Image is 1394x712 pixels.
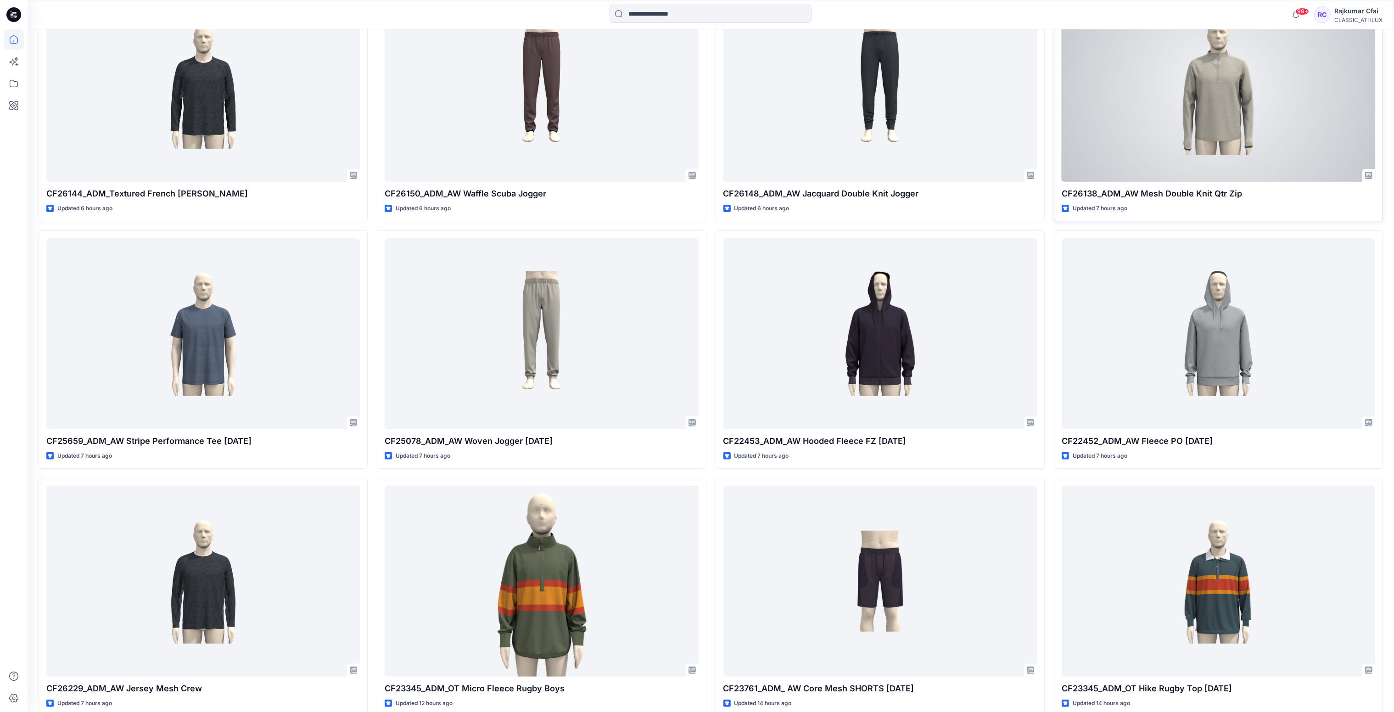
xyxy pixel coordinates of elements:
p: Updated 7 hours ago [1073,204,1127,213]
p: CF26138_ADM_AW Mesh Double Knit Qtr Zip [1062,187,1375,200]
p: CF23345_ADM_OT Micro Fleece Rugby Boys [385,682,698,695]
div: RC [1314,6,1331,23]
p: Updated 14 hours ago [1073,699,1130,708]
p: Updated 6 hours ago [396,204,451,213]
p: CF26150_ADM_AW Waffle Scuba Jogger [385,187,698,200]
p: Updated 6 hours ago [57,204,112,213]
p: Updated 14 hours ago [734,699,792,708]
p: CF26148_ADM_AW Jacquard Double Knit Jogger [723,187,1037,200]
div: CLASSIC_ATHLUX [1334,17,1383,23]
p: CF25078_ADM_AW Woven Jogger [DATE] [385,435,698,448]
div: Rajkumar Cfai [1334,6,1383,17]
p: Updated 7 hours ago [57,699,112,708]
p: Updated 7 hours ago [396,451,450,461]
p: CF22453_ADM_AW Hooded Fleece FZ [DATE] [723,435,1037,448]
p: Updated 7 hours ago [1073,451,1127,461]
p: CF22452_ADM_AW Fleece PO [DATE] [1062,435,1375,448]
a: CF26229_ADM_AW Jersey Mesh Crew [46,486,360,677]
a: CF23761_ADM_ AW Core Mesh SHORTS 03SEP25 [723,486,1037,677]
p: Updated 12 hours ago [396,699,453,708]
p: CF23345_ADM_OT Hike Rugby Top [DATE] [1062,682,1375,695]
a: CF23345_ADM_OT Hike Rugby Top 04SEP25 [1062,486,1375,677]
p: CF26144_ADM_Textured French [PERSON_NAME] [46,187,360,200]
span: 99+ [1295,8,1309,15]
a: CF23345_ADM_OT Micro Fleece Rugby Boys [385,486,698,677]
a: CF22452_ADM_AW Fleece PO 03SEP25 [1062,238,1375,430]
p: CF26229_ADM_AW Jersey Mesh Crew [46,682,360,695]
a: CF25659_ADM_AW Stripe Performance Tee 23SEP25 [46,238,360,430]
p: Updated 7 hours ago [57,451,112,461]
p: Updated 7 hours ago [734,451,789,461]
p: CF23761_ADM_ AW Core Mesh SHORTS [DATE] [723,682,1037,695]
p: CF25659_ADM_AW Stripe Performance Tee [DATE] [46,435,360,448]
a: CF22453_ADM_AW Hooded Fleece FZ 23SEP25 [723,238,1037,430]
p: Updated 6 hours ago [734,204,789,213]
a: CF25078_ADM_AW Woven Jogger 23SEP25 [385,238,698,430]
